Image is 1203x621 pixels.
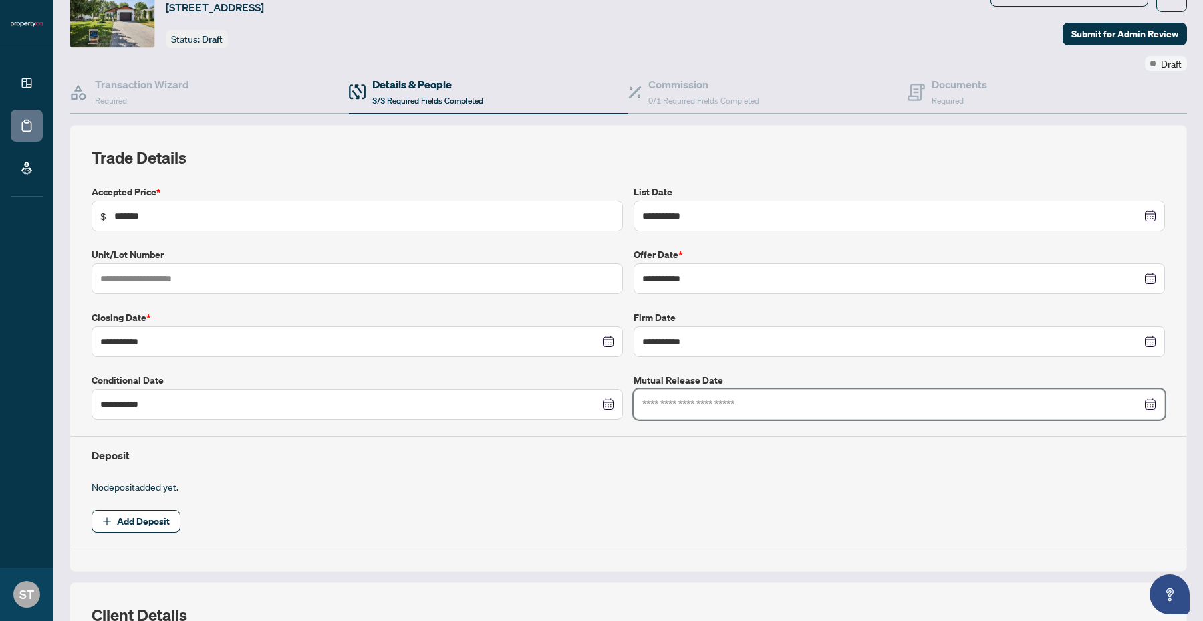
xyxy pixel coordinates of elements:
[19,585,34,604] span: ST
[102,517,112,526] span: plus
[100,209,106,223] span: $
[92,147,1165,168] h2: Trade Details
[117,511,170,532] span: Add Deposit
[1161,56,1182,71] span: Draft
[1063,23,1187,45] button: Submit for Admin Review
[1150,574,1190,614] button: Open asap
[92,510,180,533] button: Add Deposit
[932,96,964,106] span: Required
[648,76,759,92] h4: Commission
[92,184,623,199] label: Accepted Price
[92,447,1165,463] h4: Deposit
[648,96,759,106] span: 0/1 Required Fields Completed
[372,76,483,92] h4: Details & People
[372,96,483,106] span: 3/3 Required Fields Completed
[95,96,127,106] span: Required
[634,184,1165,199] label: List Date
[634,373,1165,388] label: Mutual Release Date
[92,373,623,388] label: Conditional Date
[92,310,623,325] label: Closing Date
[92,481,178,493] span: No deposit added yet.
[11,20,43,28] img: logo
[202,33,223,45] span: Draft
[932,76,987,92] h4: Documents
[166,30,228,48] div: Status:
[634,310,1165,325] label: Firm Date
[92,247,623,262] label: Unit/Lot Number
[1071,23,1178,45] span: Submit for Admin Review
[95,76,189,92] h4: Transaction Wizard
[634,247,1165,262] label: Offer Date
